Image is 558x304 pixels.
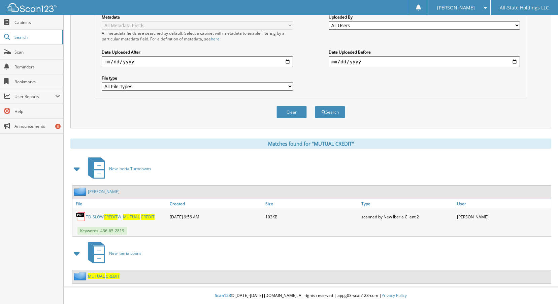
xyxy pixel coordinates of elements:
button: Search [315,106,345,118]
label: Date Uploaded Before [329,49,520,55]
div: [DATE] 9:56 AM [168,210,264,223]
a: File [72,199,168,208]
a: Type [360,199,455,208]
span: Help [14,109,60,114]
div: [PERSON_NAME] [455,210,551,223]
a: Privacy Policy [382,293,407,298]
label: File type [102,75,293,81]
iframe: Chat Widget [524,272,558,304]
button: Clear [276,106,307,118]
a: Created [168,199,264,208]
img: folder2.png [74,272,88,280]
img: scan123-logo-white.svg [7,3,57,12]
span: Scan [14,49,60,55]
span: Bookmarks [14,79,60,85]
div: © [DATE]-[DATE] [DOMAIN_NAME]. All rights reserved | appg03-scan123-com | [64,287,558,304]
span: Cabinets [14,20,60,25]
span: MUTUAL [123,214,140,220]
span: New Iberia Turndowns [109,166,151,172]
span: All-State Holdings LLC [500,6,549,10]
a: Size [264,199,359,208]
input: start [102,56,293,67]
span: Announcements [14,123,60,129]
label: Metadata [102,14,293,20]
span: Search [14,34,59,40]
img: folder2.png [74,187,88,196]
a: User [455,199,551,208]
img: PDF.png [76,212,86,222]
div: 6 [55,124,61,129]
a: New Iberia Loans [84,240,141,267]
span: Scan123 [215,293,231,298]
span: [PERSON_NAME] [437,6,475,10]
span: Keywords: 436-65-2819 [77,227,127,235]
label: Date Uploaded After [102,49,293,55]
span: CREDIT [106,273,120,279]
a: TD-SLOWCREDITW_MUTUAL CREDIT [86,214,155,220]
input: end [329,56,520,67]
a: New Iberia Turndowns [84,155,151,182]
span: CREDIT [104,214,118,220]
a: MUTUAL CREDIT [88,273,120,279]
span: New Iberia Loans [109,250,141,256]
div: Matches found for "MUTUAL CREDIT" [70,139,551,149]
span: MUTUAL [88,273,105,279]
div: 103KB [264,210,359,223]
div: scanned by New Iberia Client 2 [360,210,455,223]
label: Uploaded By [329,14,520,20]
span: User Reports [14,94,55,99]
div: All metadata fields are searched by default. Select a cabinet with metadata to enable filtering b... [102,30,293,42]
span: CREDIT [141,214,155,220]
span: Reminders [14,64,60,70]
a: [PERSON_NAME] [88,189,120,194]
a: here [211,36,220,42]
